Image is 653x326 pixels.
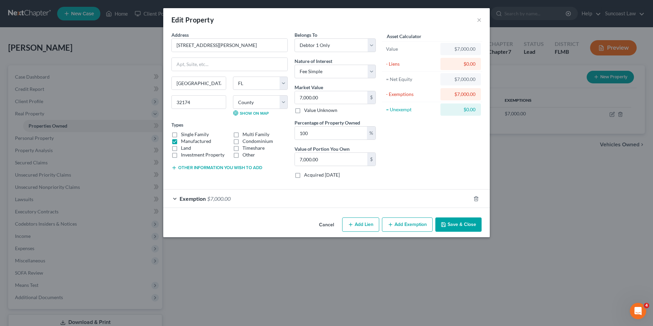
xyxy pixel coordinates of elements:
div: $7,000.00 [446,91,475,98]
span: Belongs To [295,32,317,38]
div: $7,000.00 [446,46,475,52]
input: Enter zip... [171,95,226,109]
button: Other information you wish to add [171,165,262,170]
input: Enter city... [172,77,226,90]
input: 0.00 [295,153,367,166]
iframe: Intercom live chat [630,303,646,319]
label: Acquired [DATE] [304,172,340,178]
div: $ [367,153,375,166]
input: Apt, Suite, etc... [172,58,287,71]
div: $0.00 [446,106,475,113]
label: Manufactured [181,138,211,145]
div: Value [386,46,437,52]
span: $7,000.00 [207,195,231,202]
div: $0.00 [446,61,475,67]
label: Single Family [181,131,209,138]
div: Edit Property [171,15,214,25]
label: Nature of Interest [295,58,332,65]
div: $ [367,91,375,104]
div: - Exemptions [386,91,437,98]
div: $7,000.00 [446,76,475,83]
button: Save & Close [435,217,482,232]
span: Exemption [180,195,206,202]
label: Multi Family [242,131,269,138]
div: = Unexempt [386,106,437,113]
span: Address [171,32,189,38]
label: Asset Calculator [387,33,421,40]
label: Condominium [242,138,273,145]
button: Add Lien [342,217,379,232]
input: 0.00 [295,127,367,140]
button: × [477,16,482,24]
label: Value Unknown [304,107,337,114]
div: - Liens [386,61,437,67]
label: Timeshare [242,145,265,151]
label: Types [171,121,183,128]
a: Show on Map [233,110,269,116]
label: Investment Property [181,151,224,158]
input: Enter address... [172,39,287,52]
label: Value of Portion You Own [295,145,350,152]
span: 4 [644,303,649,308]
div: % [367,127,375,140]
button: Cancel [314,218,339,232]
label: Other [242,151,255,158]
button: Add Exemption [382,217,433,232]
label: Market Value [295,84,323,91]
label: Percentage of Property Owned [295,119,360,126]
label: Land [181,145,191,151]
input: 0.00 [295,91,367,104]
div: = Net Equity [386,76,437,83]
